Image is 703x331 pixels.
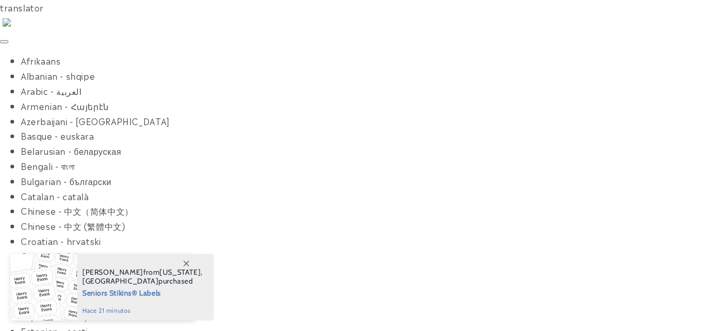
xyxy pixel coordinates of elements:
[21,250,88,262] a: Czech - čeština
[21,310,120,322] a: Esperanto - esperanto
[21,219,125,232] a: Chinese - 中文 (繁體中文)
[21,235,101,247] a: Croatian - hrvatski
[21,129,94,142] a: Basque - euskara
[159,267,201,277] span: [US_STATE]
[21,160,75,172] a: Bengali - বাংলা
[21,190,89,202] a: Catalan - català
[21,100,109,112] a: Armenian - Հայերէն
[82,286,203,299] span: Seniors Stikins® Labels
[82,306,203,315] span: hace 21 minutos
[21,144,121,157] a: Belarusian - беларуская
[82,268,203,286] span: from , purchased
[3,18,11,27] img: right-arrow.png
[82,267,143,277] span: [PERSON_NAME]
[82,276,158,286] span: [GEOGRAPHIC_DATA]
[21,84,82,97] a: Arabic - ‎‫العربية‬‎
[21,175,112,187] a: Bulgarian - български
[21,54,60,67] a: Afrikaans
[21,204,133,217] a: Chinese - 中文（简体中文）
[21,115,170,127] a: Azerbaijani - [GEOGRAPHIC_DATA]
[21,69,95,82] a: Albanian - shqipe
